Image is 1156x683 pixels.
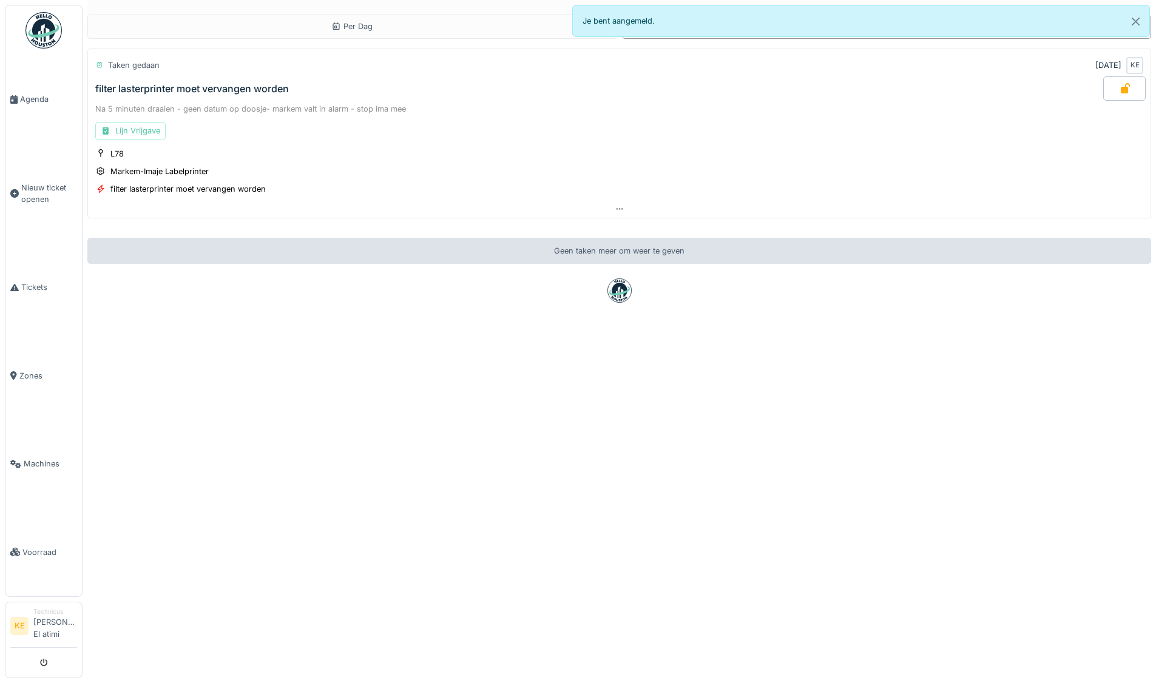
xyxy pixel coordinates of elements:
[5,143,82,243] a: Nieuw ticket openen
[95,122,166,140] div: Lijn Vrijgave
[5,420,82,508] a: Machines
[607,278,632,303] img: badge-BVDL4wpA.svg
[5,243,82,331] a: Tickets
[21,281,77,293] span: Tickets
[110,183,266,195] div: filter lasterprinter moet vervangen worden
[110,166,209,177] div: Markem-Imaje Labelprinter
[20,93,77,105] span: Agenda
[5,332,82,420] a: Zones
[21,182,77,205] span: Nieuw ticket openen
[24,458,77,469] span: Machines
[5,508,82,596] a: Voorraad
[1095,59,1121,71] div: [DATE]
[1126,57,1143,74] div: KE
[22,547,77,558] span: Voorraad
[5,55,82,143] a: Agenda
[1122,5,1149,38] button: Close
[19,370,77,382] span: Zones
[110,148,124,160] div: L78
[25,12,62,49] img: Badge_color-CXgf-gQk.svg
[10,607,77,648] a: KE Technicus[PERSON_NAME] El atimi
[33,607,77,616] div: Technicus
[331,21,373,32] div: Per Dag
[572,5,1151,37] div: Je bent aangemeld.
[95,103,1143,115] div: Na 5 minuten draaien - geen datum op doosje- markem valt in alarm - stop ima mee
[33,607,77,645] li: [PERSON_NAME] El atimi
[87,238,1151,264] div: Geen taken meer om weer te geven
[95,83,289,95] div: filter lasterprinter moet vervangen worden
[108,59,160,71] div: Taken gedaan
[10,617,29,635] li: KE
